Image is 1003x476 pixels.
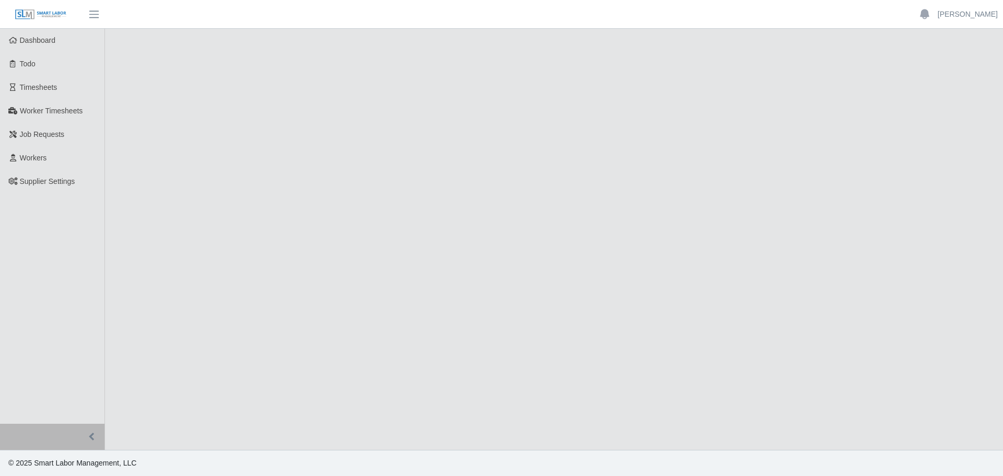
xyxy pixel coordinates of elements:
[20,60,36,68] span: Todo
[20,154,47,162] span: Workers
[938,9,998,20] a: [PERSON_NAME]
[20,177,75,185] span: Supplier Settings
[20,130,65,138] span: Job Requests
[20,107,83,115] span: Worker Timesheets
[8,459,136,467] span: © 2025 Smart Labor Management, LLC
[20,36,56,44] span: Dashboard
[20,83,57,91] span: Timesheets
[15,9,67,20] img: SLM Logo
